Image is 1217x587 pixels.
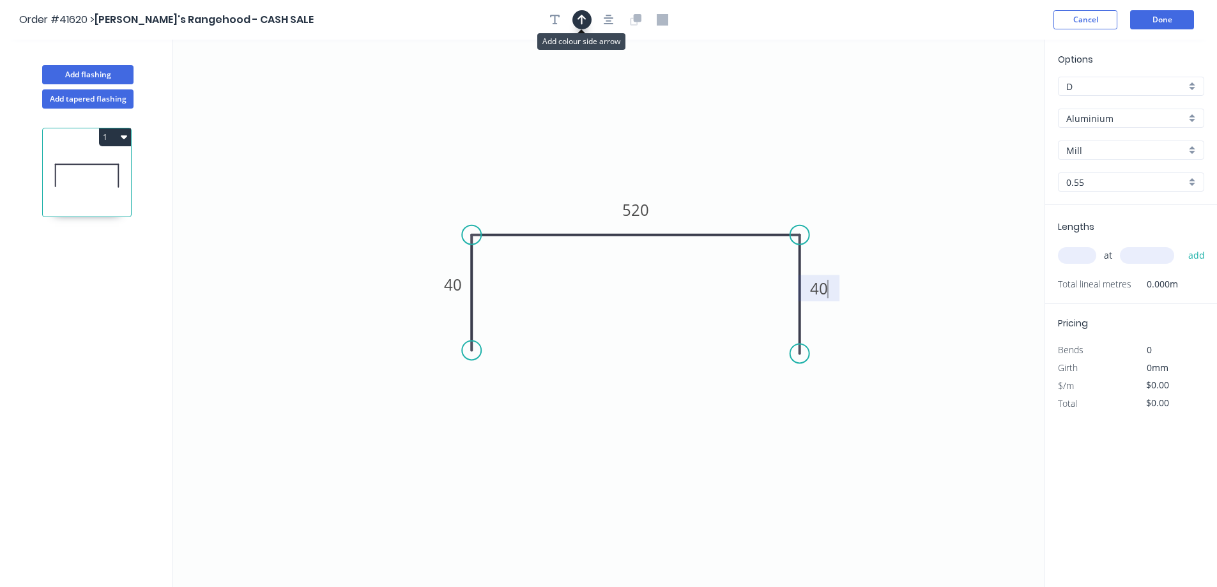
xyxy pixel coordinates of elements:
[1053,10,1117,29] button: Cancel
[19,12,95,27] span: Order #41620 >
[537,33,625,50] div: Add colour side arrow
[1066,144,1186,157] input: Colour
[172,40,1045,587] svg: 0
[1058,317,1088,330] span: Pricing
[1066,176,1186,189] input: Thickness
[1058,220,1094,233] span: Lengths
[1058,362,1078,374] span: Girth
[1058,275,1131,293] span: Total lineal metres
[1182,245,1212,266] button: add
[95,12,314,27] span: [PERSON_NAME]'s Rangehood - CASH SALE
[1104,247,1112,264] span: at
[622,199,649,220] tspan: 520
[1147,344,1152,356] span: 0
[99,128,131,146] button: 1
[42,65,134,84] button: Add flashing
[1131,275,1178,293] span: 0.000m
[1058,379,1074,392] span: $/m
[1066,112,1186,125] input: Material
[1147,362,1168,374] span: 0mm
[444,274,462,295] tspan: 40
[1058,397,1077,409] span: Total
[42,89,134,109] button: Add tapered flashing
[1130,10,1194,29] button: Done
[1058,344,1083,356] span: Bends
[810,278,828,299] tspan: 40
[1066,80,1186,93] input: Price level
[1058,53,1093,66] span: Options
